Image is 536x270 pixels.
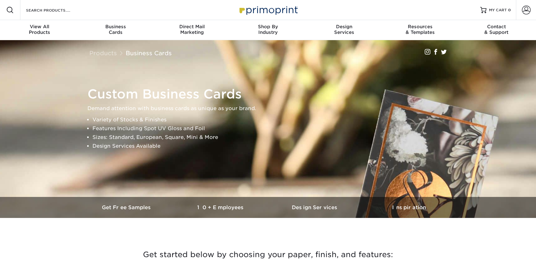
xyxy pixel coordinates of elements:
a: 10+ Employees [174,197,268,218]
span: 0 [508,8,511,12]
div: & Support [458,24,534,35]
div: Services [306,24,382,35]
img: Primoprint [237,3,299,17]
h3: Get Free Samples [80,204,174,210]
li: Features Including Spot UV Gloss and Foil [92,124,454,133]
h3: 10+ Employees [174,204,268,210]
div: Products [2,24,78,35]
span: Contact [458,24,534,29]
li: Design Services Available [92,142,454,151]
a: Inspiration [362,197,456,218]
p: Demand attention with business cards as unique as your brand. [87,104,454,113]
span: Design [306,24,382,29]
span: Business [78,24,154,29]
h3: Get started below by choosing your paper, finish, and features: [85,241,451,269]
a: Shop ByIndustry [230,20,306,40]
li: Sizes: Standard, European, Square, Mini & More [92,133,454,142]
span: Direct Mail [154,24,230,29]
a: BusinessCards [78,20,154,40]
h3: Inspiration [362,204,456,210]
div: Marketing [154,24,230,35]
div: & Templates [382,24,458,35]
div: Cards [78,24,154,35]
span: Shop By [230,24,306,29]
div: Industry [230,24,306,35]
span: Resources [382,24,458,29]
a: Contact& Support [458,20,534,40]
li: Variety of Stocks & Finishes [92,115,454,124]
a: Get Free Samples [80,197,174,218]
span: View All [2,24,78,29]
a: DesignServices [306,20,382,40]
h1: Custom Business Cards [87,87,454,102]
input: SEARCH PRODUCTS..... [25,6,87,14]
span: MY CART [489,8,507,13]
a: View AllProducts [2,20,78,40]
a: Business Cards [126,50,172,56]
h3: Design Services [268,204,362,210]
a: Direct MailMarketing [154,20,230,40]
a: Resources& Templates [382,20,458,40]
a: Design Services [268,197,362,218]
a: Products [89,50,117,56]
